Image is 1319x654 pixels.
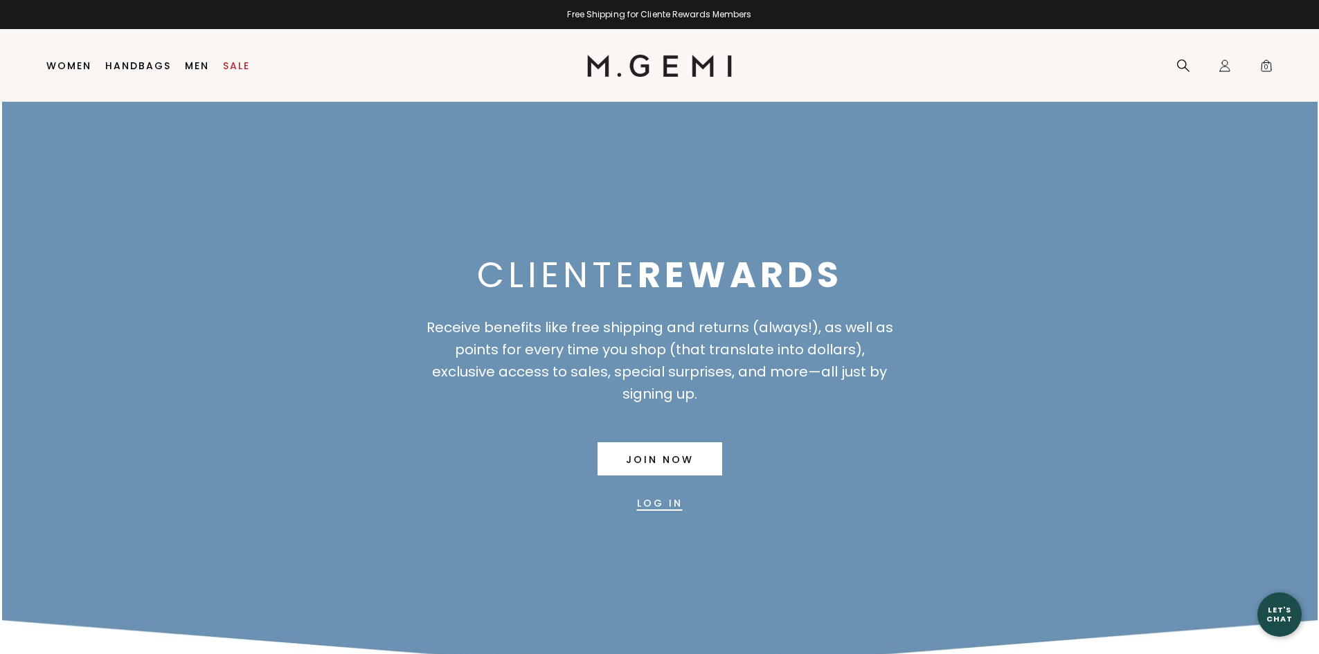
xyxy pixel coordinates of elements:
[637,487,683,520] a: Banner secondary button
[1259,62,1273,75] span: 0
[477,250,843,300] span: CLIENTE
[105,60,171,71] a: Handbags
[46,60,91,71] a: Women
[587,55,732,77] img: M.Gemi
[185,60,209,71] a: Men
[1257,606,1302,623] div: Let's Chat
[598,442,722,475] a: Banner primary button
[426,316,893,405] div: Receive benefits like free shipping and returns (always!), as well as points for every time you s...
[223,60,250,71] a: Sale
[638,250,843,300] strong: REWARDS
